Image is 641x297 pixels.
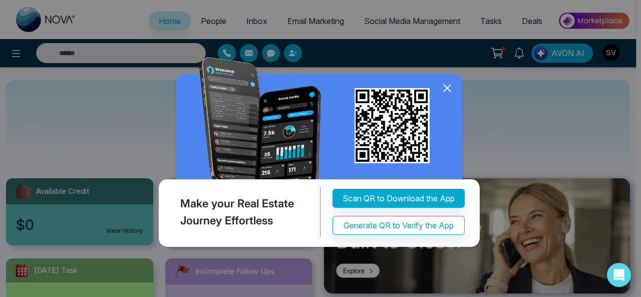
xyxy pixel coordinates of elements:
[333,189,465,208] button: Scan QR to Download the App
[333,216,465,235] button: Generate QR to Verify the App
[355,88,430,163] img: qr_for_download_app.png
[156,187,320,237] div: Make your Real Estate Journey Effortless
[156,57,485,252] img: QRModal
[607,263,631,287] div: Open Intercom Messenger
